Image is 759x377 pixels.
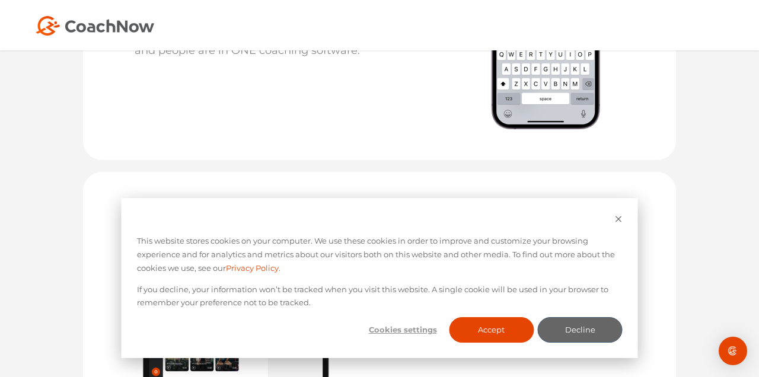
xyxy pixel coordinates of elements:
p: If you decline, your information won’t be tracked when you visit this website. A single cookie wi... [137,283,623,310]
button: Accept [449,317,534,343]
button: Dismiss cookie banner [615,213,623,227]
button: Cookies settings [361,317,445,343]
div: Open Intercom Messenger [719,337,747,365]
a: Privacy Policy [226,261,279,275]
p: This website stores cookies on your computer. We use these cookies in order to improve and custom... [137,234,623,274]
div: Cookie banner [122,198,638,358]
img: Coach Now [36,16,154,36]
button: Decline [538,317,623,343]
